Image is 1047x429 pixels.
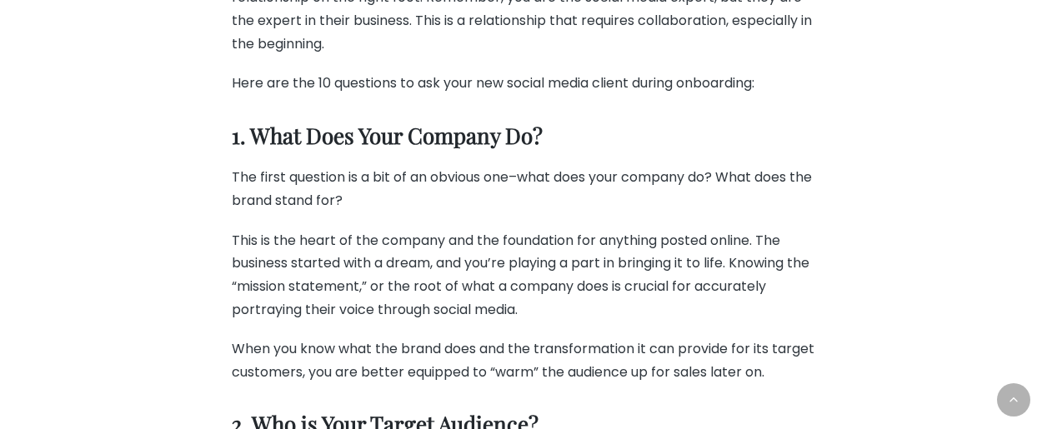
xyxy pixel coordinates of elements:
[232,72,815,95] p: Here are the 10 questions to ask your new social media client during onboarding:
[232,166,815,212] p: The first question is a bit of an obvious one–what does your company do? What does the brand stan...
[232,229,815,322] p: This is the heart of the company and the foundation for anything posted online. The business star...
[232,122,815,150] h3: 1. What Does Your Company Do?
[232,337,815,383] p: When you know what the brand does and the transformation it can provide for its target customers,...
